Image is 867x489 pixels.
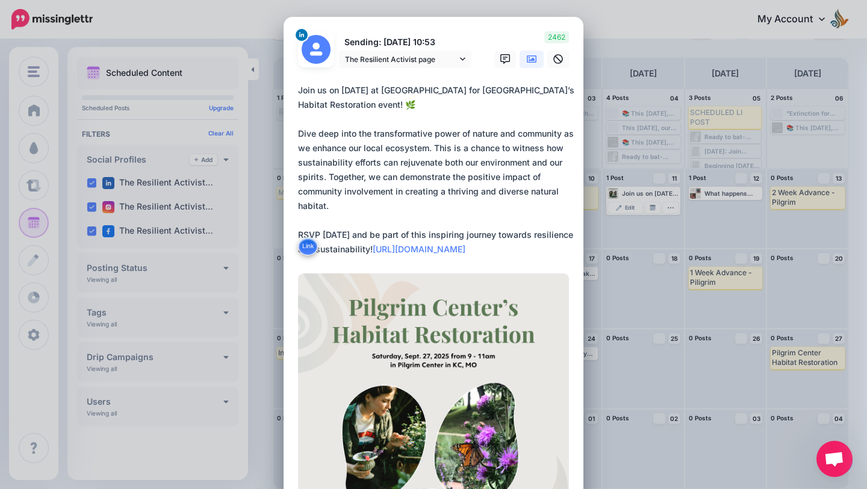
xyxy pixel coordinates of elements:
[339,51,471,68] a: The Resilient Activist page
[302,35,331,64] img: user_default_image.png
[298,83,575,257] div: Join us on [DATE] at [GEOGRAPHIC_DATA] for [GEOGRAPHIC_DATA]’s Habitat Restoration event! 🌿 Dive ...
[339,36,471,49] p: Sending: [DATE] 10:53
[345,53,457,66] span: The Resilient Activist page
[298,237,318,255] button: Link
[544,31,569,43] span: 2462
